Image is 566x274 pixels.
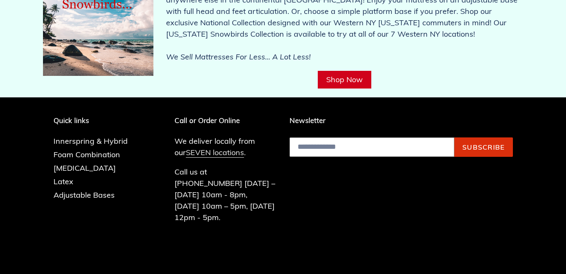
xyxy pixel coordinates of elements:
button: Subscribe [454,137,513,157]
p: Call us at [PHONE_NUMBER] [DATE] – [DATE] 10am - 8pm, [DATE] 10am – 5pm, [DATE] 12pm - 5pm. [174,166,277,223]
p: Newsletter [290,116,513,125]
p: Quick links [54,116,140,125]
a: Adjustable Bases [54,190,115,200]
a: Shop Now [318,71,371,89]
span: Subscribe [462,143,505,151]
p: Call or Order Online [174,116,277,125]
a: [MEDICAL_DATA] [54,163,116,173]
a: Foam Combination [54,150,120,159]
a: Innerspring & Hybrid [54,136,128,146]
a: SEVEN locations [186,148,244,158]
a: Latex [54,177,73,186]
p: We deliver locally from our . [174,135,277,158]
i: We Sell Mattresses For Less... A Lot Less! [166,52,311,62]
input: Email address [290,137,454,157]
